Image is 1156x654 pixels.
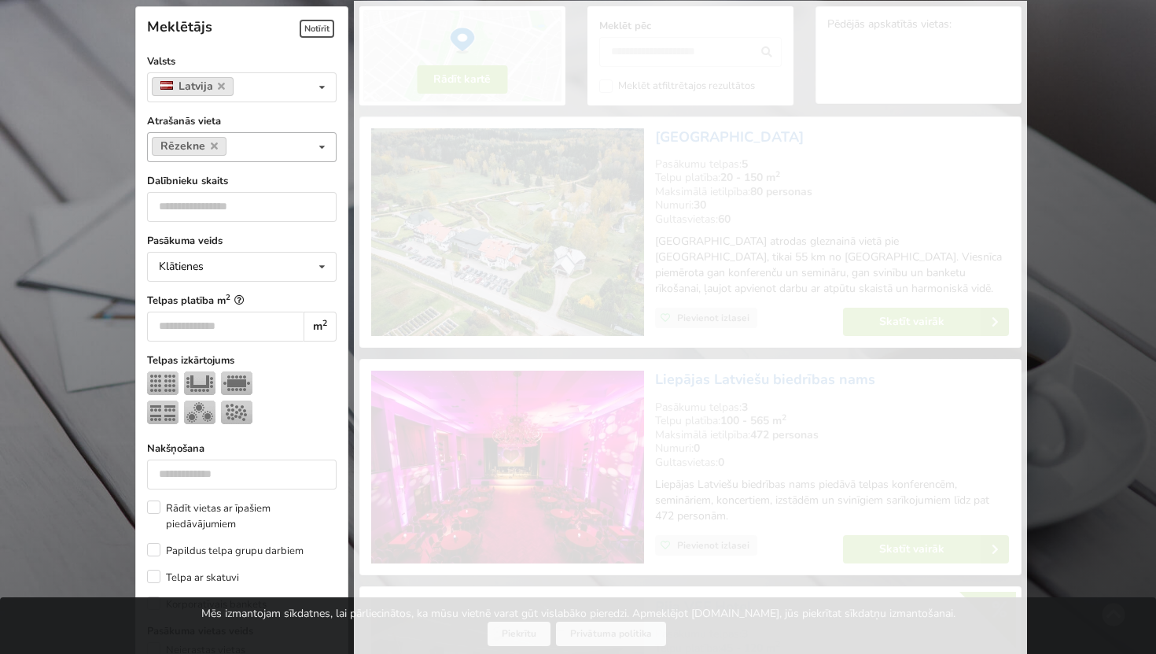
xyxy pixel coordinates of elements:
img: U-Veids [184,371,215,395]
label: Dalībnieku skaits [147,173,337,189]
label: Nakšņošana [147,441,337,456]
label: Atrašanās vieta [147,113,337,129]
label: Papildus telpa grupu darbiem [147,543,304,559]
img: Bankets [184,401,215,424]
div: Klātienes [159,261,204,272]
a: Latvija [152,77,234,96]
div: m [304,312,336,342]
span: Meklētājs [147,17,212,36]
a: Rēzekne [152,137,226,156]
img: Teātris [147,371,179,395]
label: Telpa ar skatuvi [147,570,239,586]
img: Pieņemšana [221,401,252,424]
label: Rādīt vietas ar īpašiem piedāvājumiem [147,501,337,532]
span: Notīrīt [300,20,334,38]
label: Telpas izkārtojums [147,353,337,368]
label: Valsts [147,54,337,69]
img: Klase [147,401,179,424]
label: Telpas platība m [147,293,337,309]
sup: 2 [322,317,327,329]
img: Sapulce [221,371,252,395]
label: Korporatīvais bankets [147,597,267,612]
sup: 2 [226,292,230,302]
label: Pasākuma veids [147,233,337,249]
